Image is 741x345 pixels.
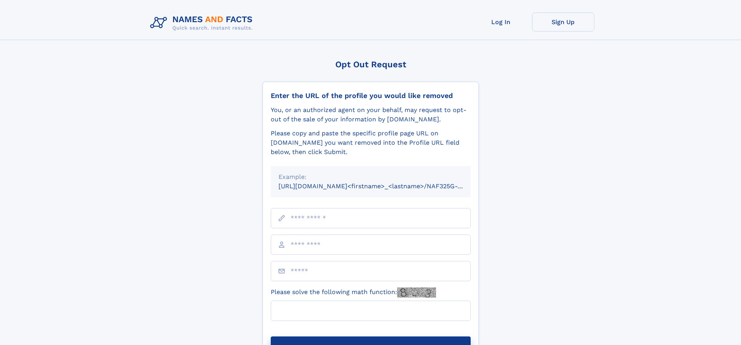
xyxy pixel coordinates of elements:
[470,12,532,32] a: Log In
[263,60,479,69] div: Opt Out Request
[147,12,259,33] img: Logo Names and Facts
[271,129,471,157] div: Please copy and paste the specific profile page URL on [DOMAIN_NAME] you want removed into the Pr...
[279,172,463,182] div: Example:
[271,91,471,100] div: Enter the URL of the profile you would like removed
[271,105,471,124] div: You, or an authorized agent on your behalf, may request to opt-out of the sale of your informatio...
[271,287,436,298] label: Please solve the following math function:
[279,182,485,190] small: [URL][DOMAIN_NAME]<firstname>_<lastname>/NAF325G-xxxxxxxx
[532,12,594,32] a: Sign Up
